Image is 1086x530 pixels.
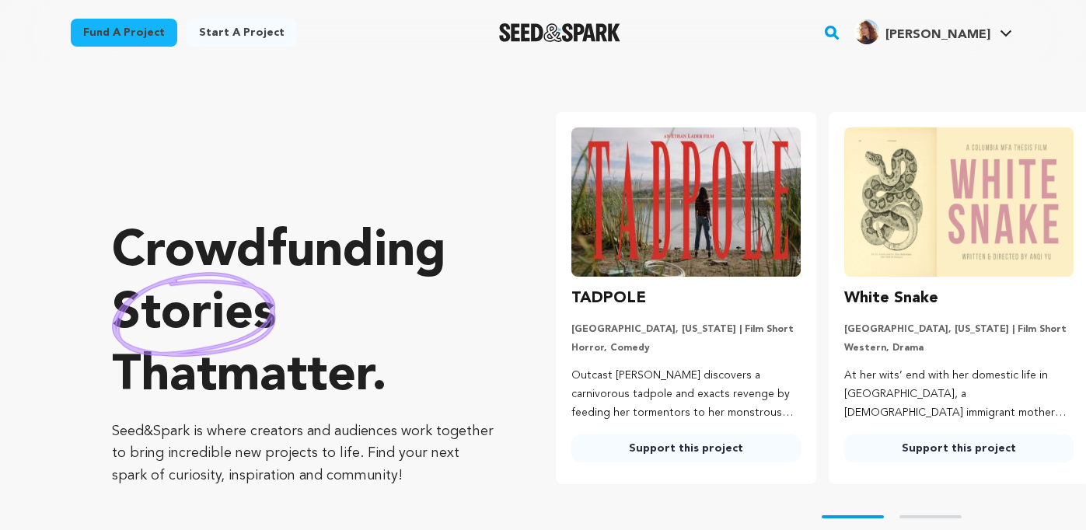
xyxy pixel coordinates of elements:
[217,352,372,402] span: matter
[112,420,494,487] p: Seed&Spark is where creators and audiences work together to bring incredible new projects to life...
[851,16,1015,44] a: Tatyana K.'s Profile
[112,272,276,357] img: hand sketched image
[571,127,801,277] img: TADPOLE image
[571,434,801,462] a: Support this project
[844,342,1074,354] p: Western, Drama
[854,19,879,44] img: 75a678ec86985557.jpg
[571,323,801,336] p: [GEOGRAPHIC_DATA], [US_STATE] | Film Short
[885,29,990,41] span: [PERSON_NAME]
[844,367,1074,422] p: At her wits’ end with her domestic life in [GEOGRAPHIC_DATA], a [DEMOGRAPHIC_DATA] immigrant moth...
[571,342,801,354] p: Horror, Comedy
[571,367,801,422] p: Outcast [PERSON_NAME] discovers a carnivorous tadpole and exacts revenge by feeding her tormentor...
[851,16,1015,49] span: Tatyana K.'s Profile
[499,23,621,42] a: Seed&Spark Homepage
[844,127,1074,277] img: White Snake image
[844,323,1074,336] p: [GEOGRAPHIC_DATA], [US_STATE] | Film Short
[71,19,177,47] a: Fund a project
[844,286,938,311] h3: White Snake
[112,221,494,408] p: Crowdfunding that .
[844,434,1074,462] a: Support this project
[571,286,646,311] h3: TADPOLE
[499,23,621,42] img: Seed&Spark Logo Dark Mode
[187,19,297,47] a: Start a project
[854,19,990,44] div: Tatyana K.'s Profile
